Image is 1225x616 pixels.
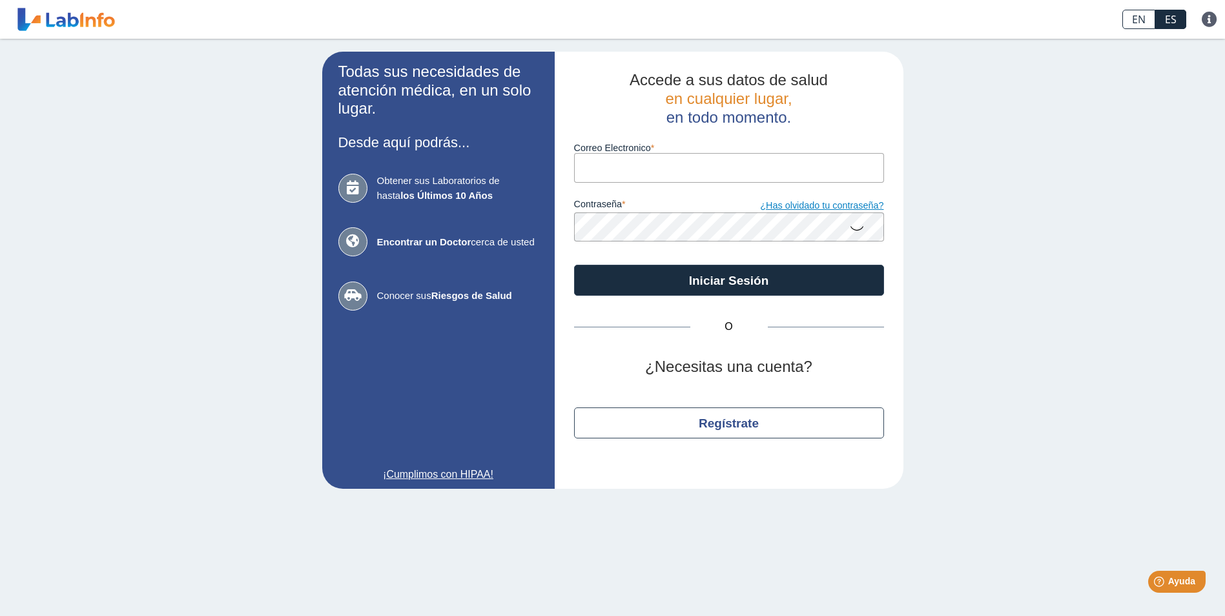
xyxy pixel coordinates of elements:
[400,190,493,201] b: los Últimos 10 Años
[377,236,471,247] b: Encontrar un Doctor
[665,90,792,107] span: en cualquier lugar,
[666,108,791,126] span: en todo momento.
[574,407,884,438] button: Regístrate
[729,199,884,213] a: ¿Has olvidado tu contraseña?
[377,289,539,303] span: Conocer sus
[690,319,768,334] span: O
[574,265,884,296] button: Iniciar Sesión
[377,235,539,250] span: cerca de usted
[1110,566,1211,602] iframe: Help widget launcher
[1155,10,1186,29] a: ES
[431,290,512,301] b: Riesgos de Salud
[338,63,539,118] h2: Todas sus necesidades de atención médica, en un solo lugar.
[338,467,539,482] a: ¡Cumplimos con HIPAA!
[574,358,884,376] h2: ¿Necesitas una cuenta?
[574,143,884,153] label: Correo Electronico
[574,199,729,213] label: contraseña
[1122,10,1155,29] a: EN
[377,174,539,203] span: Obtener sus Laboratorios de hasta
[338,134,539,150] h3: Desde aquí podrás...
[630,71,828,88] span: Accede a sus datos de salud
